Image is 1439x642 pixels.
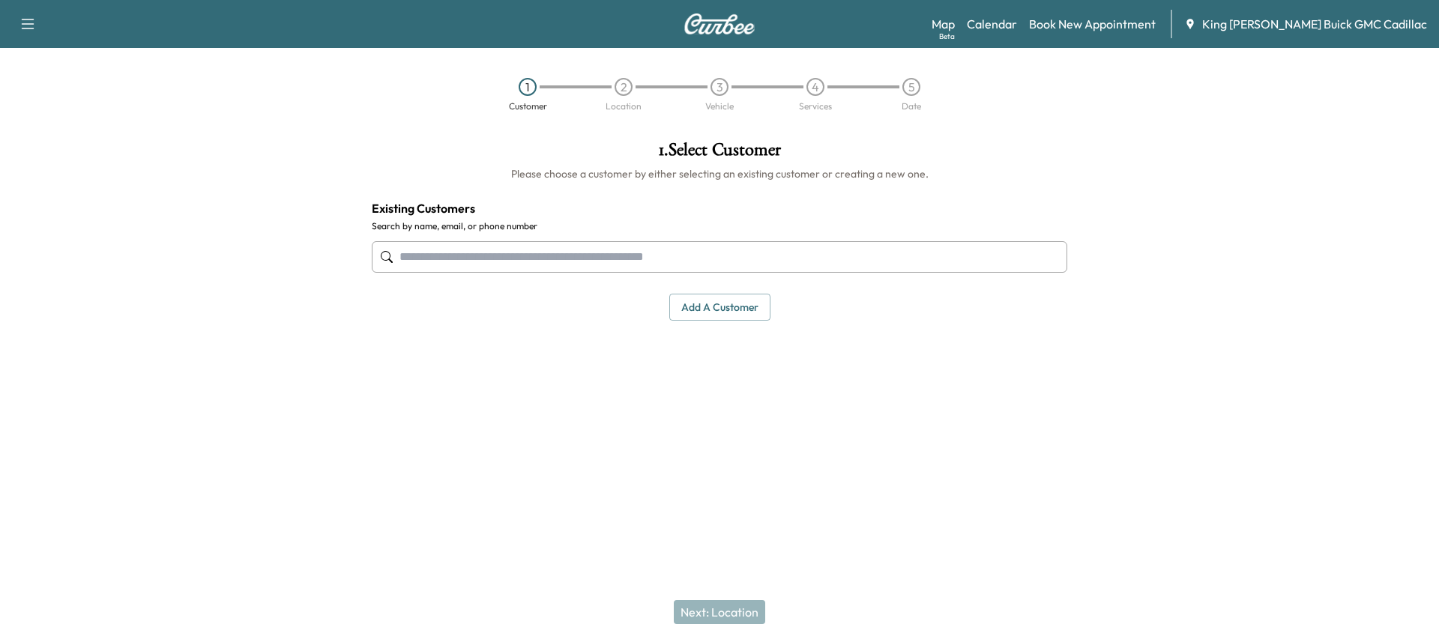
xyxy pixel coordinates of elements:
[509,102,547,111] div: Customer
[519,78,537,96] div: 1
[932,15,955,33] a: MapBeta
[372,220,1067,232] label: Search by name, email, or phone number
[705,102,734,111] div: Vehicle
[372,199,1067,217] h4: Existing Customers
[806,78,824,96] div: 4
[615,78,633,96] div: 2
[372,141,1067,166] h1: 1 . Select Customer
[939,31,955,42] div: Beta
[902,102,921,111] div: Date
[1029,15,1156,33] a: Book New Appointment
[669,294,770,321] button: Add a customer
[799,102,832,111] div: Services
[372,166,1067,181] h6: Please choose a customer by either selecting an existing customer or creating a new one.
[684,13,755,34] img: Curbee Logo
[606,102,642,111] div: Location
[902,78,920,96] div: 5
[1202,15,1427,33] span: King [PERSON_NAME] Buick GMC Cadillac
[711,78,728,96] div: 3
[967,15,1017,33] a: Calendar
